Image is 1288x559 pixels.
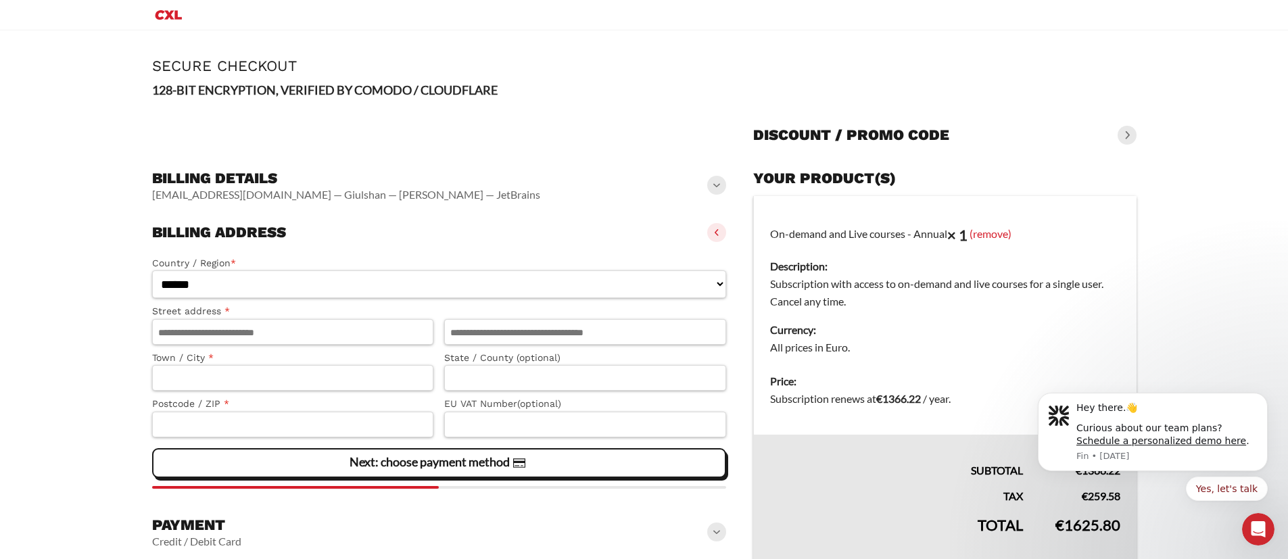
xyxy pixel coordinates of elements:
bdi: 1625.80 [1055,516,1120,534]
vaadin-button: Next: choose payment method [152,448,727,478]
th: Subtotal [754,435,1039,479]
a: (remove) [970,226,1011,239]
dd: All prices in Euro. [770,339,1120,356]
dd: Subscription with access to on-demand and live courses for a single user. Cancel any time. [770,275,1120,310]
span: (optional) [517,352,560,363]
strong: × 1 [947,226,968,244]
vaadin-horizontal-layout: Credit / Debit Card [152,535,241,548]
label: Town / City [152,350,434,366]
td: On-demand and Live courses - Annual [754,196,1137,365]
h3: Billing details [152,169,540,188]
dt: Currency: [770,321,1120,339]
bdi: 1366.22 [876,392,921,405]
dt: Description: [770,258,1120,275]
strong: 128-BIT ENCRYPTION, VERIFIED BY COMODO / CLOUDFLARE [152,82,498,97]
h3: Payment [152,516,241,535]
label: EU VAT Number [444,396,726,412]
span: (optional) [517,398,561,409]
vaadin-horizontal-layout: [EMAIL_ADDRESS][DOMAIN_NAME] — Giulshan — [PERSON_NAME] — JetBrains [152,188,540,201]
span: € [876,392,882,405]
label: Street address [152,303,434,319]
label: State / County [444,350,726,366]
span: Subscription renews at . [770,392,951,405]
span: / year [923,392,949,405]
iframe: Intercom live chat [1242,513,1274,545]
span: € [1055,516,1064,534]
h1: Secure Checkout [152,57,1137,74]
label: Country / Region [152,256,727,271]
label: Postcode / ZIP [152,396,434,412]
h3: Discount / promo code [753,126,949,145]
dt: Price: [770,372,1120,390]
h3: Billing address [152,223,286,242]
th: Tax [754,479,1039,505]
iframe: Intercom notifications message [1018,348,1288,522]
